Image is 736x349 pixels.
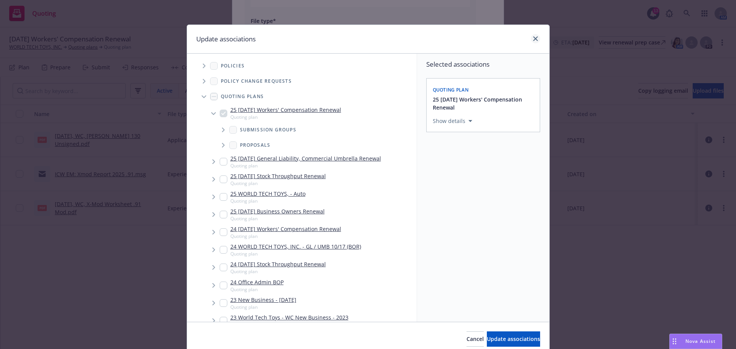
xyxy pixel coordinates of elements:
span: Cancel [467,335,484,342]
span: Quoting plan [230,268,326,275]
button: 25 [DATE] Workers' Compensation Renewal [433,95,535,111]
button: Cancel [467,331,484,347]
span: Policies [221,64,245,68]
span: Quoting plan [230,198,306,204]
a: 24 WORLD TECH TOYS, INC. - GL / UMB 10/17 (BOR) [230,242,361,251]
a: 24 [DATE] Workers' Compensation Renewal [230,225,341,233]
span: Submission groups [240,128,296,132]
a: 25 [DATE] Stock Throughput Renewal [230,172,326,180]
span: Quoting plans [221,94,264,99]
span: Quoting plan [230,321,348,328]
a: 23 World Tech Toys - WC New Business - 2023 [230,313,348,321]
span: Quoting plan [230,233,341,239]
div: Drag to move [670,334,679,349]
span: Quoting plan [230,286,284,293]
button: Nova Assist [669,334,722,349]
span: Quoting plan [230,304,296,310]
button: Show details [430,116,475,126]
a: 25 WORLD TECH TOYS, - Auto [230,190,306,198]
span: Nova Assist [685,338,716,344]
span: Quoting plan [230,251,361,257]
a: 24 [DATE] Stock Throughput Renewal [230,260,326,268]
a: 24 Office Admin BOP [230,278,284,286]
span: Quoting plan [230,162,381,169]
a: close [531,34,540,43]
span: Quoting plan [433,87,469,93]
a: 25 [DATE] General Liability, Commercial Umbrella Renewal [230,154,381,162]
span: Selected associations [426,60,540,69]
span: Quoting plan [230,180,326,187]
button: Update associations [487,331,540,347]
span: Update associations [487,335,540,342]
span: Proposals [240,143,271,147]
span: Quoting plan [230,215,325,222]
span: Policy change requests [221,79,292,84]
a: 23 New Business - [DATE] [230,296,296,304]
h1: Update associations [196,34,256,44]
a: 25 [DATE] Business Owners Renewal [230,207,325,215]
